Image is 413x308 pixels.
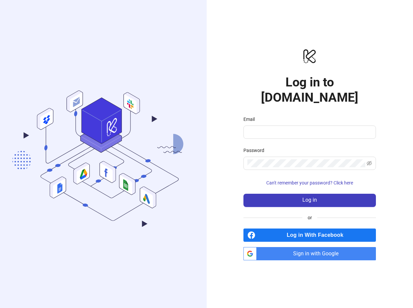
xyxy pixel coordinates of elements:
[302,197,317,203] span: Log in
[367,161,372,166] span: eye-invisible
[243,147,269,154] label: Password
[243,178,376,188] button: Can't remember your password? Click here
[243,194,376,207] button: Log in
[247,159,365,167] input: Password
[243,229,376,242] a: Log in With Facebook
[258,229,376,242] span: Log in With Facebook
[243,247,376,260] a: Sign in with Google
[243,180,376,185] a: Can't remember your password? Click here
[302,214,317,221] span: or
[243,75,376,105] h1: Log in to [DOMAIN_NAME]
[243,116,259,123] label: Email
[247,128,371,136] input: Email
[266,180,353,185] span: Can't remember your password? Click here
[259,247,376,260] span: Sign in with Google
